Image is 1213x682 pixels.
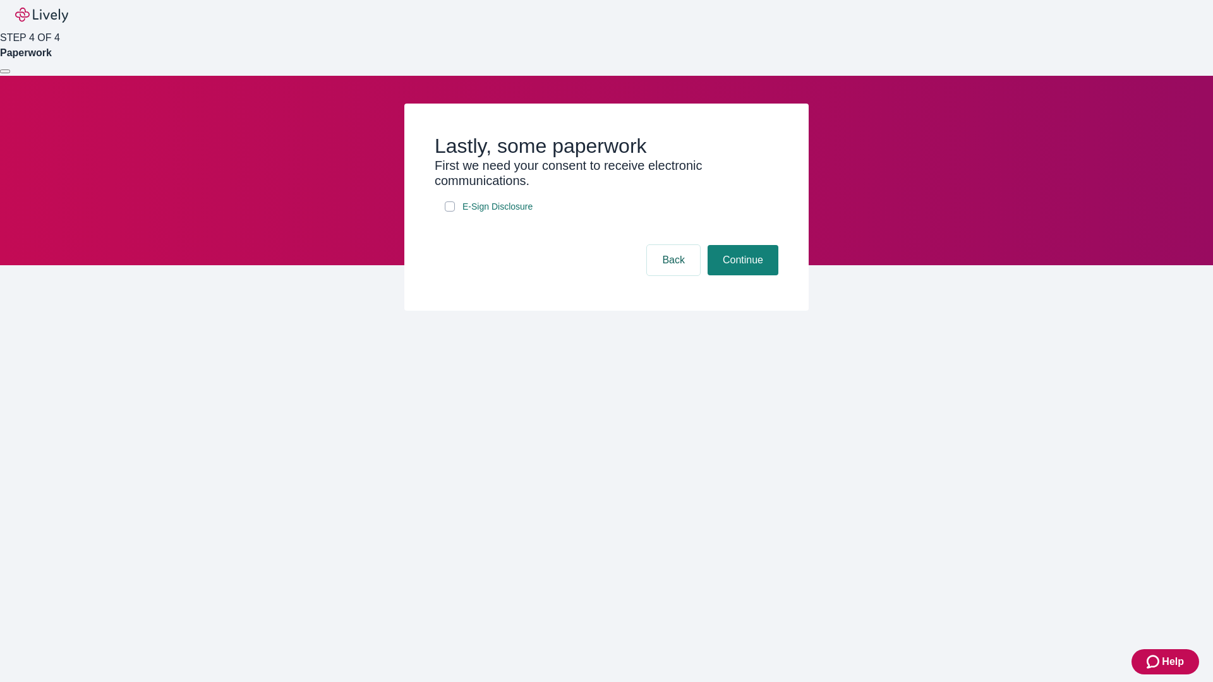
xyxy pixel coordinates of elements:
img: Lively [15,8,68,23]
svg: Zendesk support icon [1147,654,1162,669]
h2: Lastly, some paperwork [435,134,778,158]
button: Back [647,245,700,275]
button: Zendesk support iconHelp [1132,649,1199,674]
a: e-sign disclosure document [460,199,535,215]
button: Continue [708,245,778,275]
h3: First we need your consent to receive electronic communications. [435,158,778,188]
span: Help [1162,654,1184,669]
span: E-Sign Disclosure [462,200,533,213]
